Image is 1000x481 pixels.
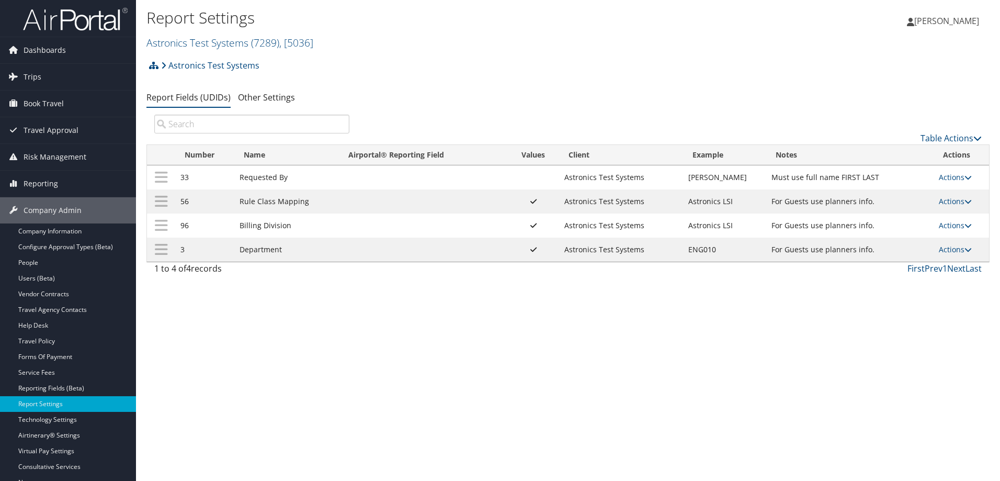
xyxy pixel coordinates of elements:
[234,189,339,214] td: Rule Class Mapping
[238,92,295,103] a: Other Settings
[234,145,339,165] th: Name
[146,92,231,103] a: Report Fields (UDIDs)
[24,91,64,117] span: Book Travel
[175,238,234,262] td: 3
[921,132,982,144] a: Table Actions
[154,262,349,280] div: 1 to 4 of records
[24,197,82,223] span: Company Admin
[186,263,191,274] span: 4
[147,145,175,165] th: : activate to sort column descending
[907,5,990,37] a: [PERSON_NAME]
[175,214,234,238] td: 96
[234,238,339,262] td: Department
[942,263,947,274] a: 1
[907,263,925,274] a: First
[23,7,128,31] img: airportal-logo.png
[559,189,684,214] td: Astronics Test Systems
[24,64,41,90] span: Trips
[339,145,508,165] th: Airportal&reg; Reporting Field
[925,263,942,274] a: Prev
[947,263,965,274] a: Next
[939,196,972,206] a: Actions
[154,115,349,133] input: Search
[766,145,934,165] th: Notes
[559,214,684,238] td: Astronics Test Systems
[24,37,66,63] span: Dashboards
[234,214,339,238] td: Billing Division
[939,220,972,230] a: Actions
[683,189,766,214] td: Astronics LSI
[234,165,339,189] td: Requested By
[161,55,259,76] a: Astronics Test Systems
[934,145,989,165] th: Actions
[559,238,684,262] td: Astronics Test Systems
[965,263,982,274] a: Last
[683,145,766,165] th: Example
[766,165,934,189] td: Must use full name FIRST LAST
[683,238,766,262] td: ENG010
[508,145,559,165] th: Values
[146,7,709,29] h1: Report Settings
[175,165,234,189] td: 33
[251,36,279,50] span: ( 7289 )
[24,171,58,197] span: Reporting
[24,144,86,170] span: Risk Management
[175,145,234,165] th: Number
[766,214,934,238] td: For Guests use planners info.
[559,145,684,165] th: Client
[914,15,979,27] span: [PERSON_NAME]
[279,36,313,50] span: , [ 5036 ]
[175,189,234,214] td: 56
[939,244,972,254] a: Actions
[766,238,934,262] td: For Guests use planners info.
[559,165,684,189] td: Astronics Test Systems
[939,172,972,182] a: Actions
[766,189,934,214] td: For Guests use planners info.
[683,214,766,238] td: Astronics LSI
[24,117,78,143] span: Travel Approval
[146,36,313,50] a: Astronics Test Systems
[683,165,766,189] td: [PERSON_NAME]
